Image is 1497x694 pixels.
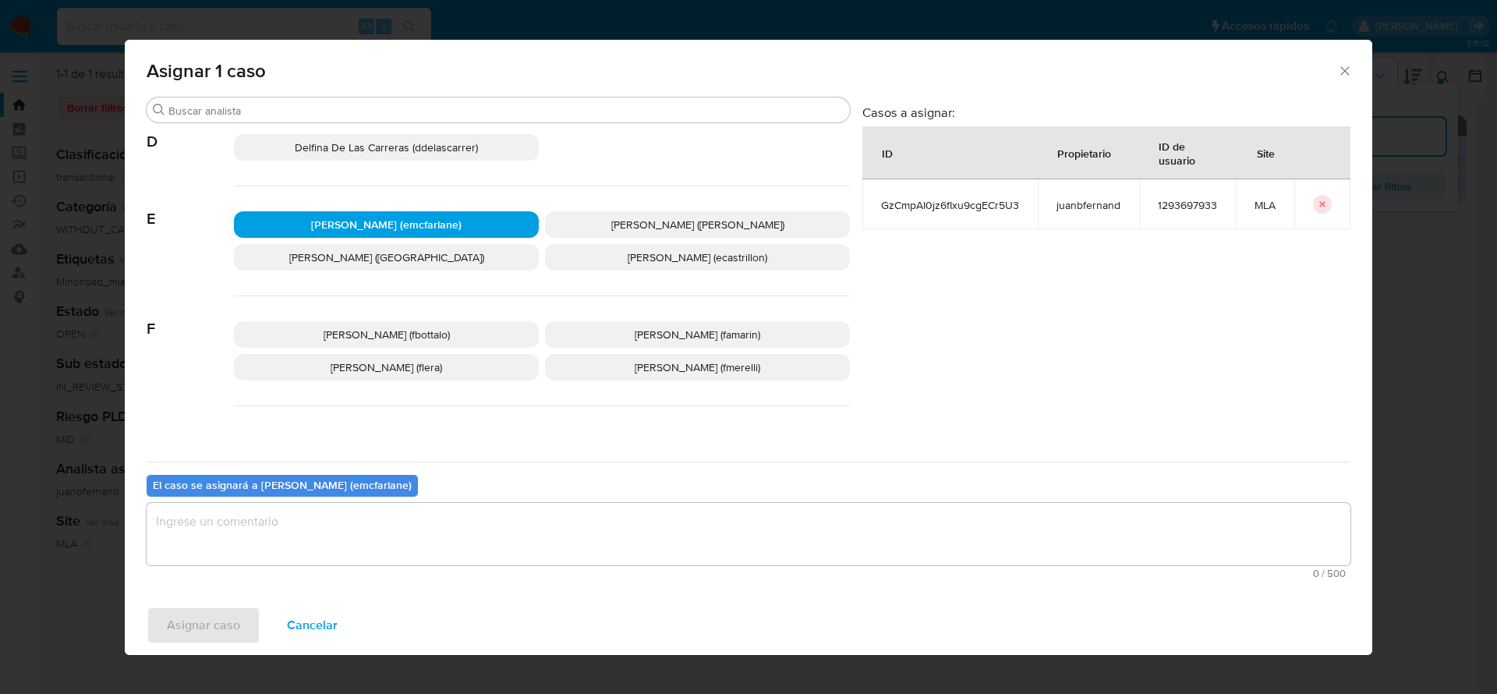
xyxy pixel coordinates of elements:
[147,109,234,151] span: D
[1140,127,1235,179] div: ID de usuario
[545,354,850,381] div: [PERSON_NAME] (fmerelli)
[1255,198,1276,212] span: MLA
[862,104,1350,120] h3: Casos a asignar:
[234,354,539,381] div: [PERSON_NAME] (flera)
[1056,198,1120,212] span: juanbfernand
[1158,198,1217,212] span: 1293697933
[153,104,165,116] button: Buscar
[267,607,358,644] button: Cancelar
[287,608,338,643] span: Cancelar
[881,198,1019,212] span: GzCmpAI0jz6fIxu9cgECr5U3
[147,62,1337,80] span: Asignar 1 caso
[635,359,760,375] span: [PERSON_NAME] (fmerelli)
[545,244,850,271] div: [PERSON_NAME] (ecastrillon)
[234,211,539,238] div: [PERSON_NAME] (emcfarlane)
[331,359,442,375] span: [PERSON_NAME] (flera)
[234,134,539,161] div: Delfina De Las Carreras (ddelascarrer)
[125,40,1372,655] div: assign-modal
[234,321,539,348] div: [PERSON_NAME] (fbottalo)
[611,217,784,232] span: [PERSON_NAME] ([PERSON_NAME])
[147,186,234,228] span: E
[635,327,760,342] span: [PERSON_NAME] (famarin)
[147,296,234,338] span: F
[234,244,539,271] div: [PERSON_NAME] ([GEOGRAPHIC_DATA])
[289,250,484,265] span: [PERSON_NAME] ([GEOGRAPHIC_DATA])
[147,406,234,448] span: G
[153,477,412,493] b: El caso se asignará a [PERSON_NAME] (emcfarlane)
[1238,134,1294,172] div: Site
[1039,134,1130,172] div: Propietario
[311,217,462,232] span: [PERSON_NAME] (emcfarlane)
[545,211,850,238] div: [PERSON_NAME] ([PERSON_NAME])
[324,327,450,342] span: [PERSON_NAME] (fbottalo)
[151,568,1346,579] span: Máximo 500 caracteres
[1313,195,1332,214] button: icon-button
[1337,63,1351,77] button: Cerrar ventana
[545,321,850,348] div: [PERSON_NAME] (famarin)
[295,140,478,155] span: Delfina De Las Carreras (ddelascarrer)
[628,250,767,265] span: [PERSON_NAME] (ecastrillon)
[168,104,844,118] input: Buscar analista
[863,134,911,172] div: ID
